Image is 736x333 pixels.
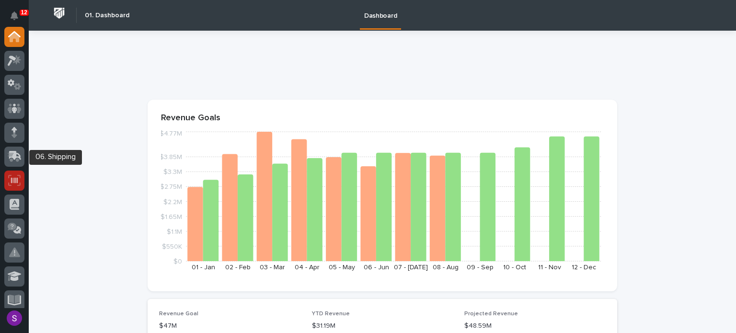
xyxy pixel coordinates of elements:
text: 10 - Oct [503,264,526,271]
tspan: $2.75M [160,184,182,190]
text: 01 - Jan [192,264,215,271]
text: 09 - Sep [467,264,494,271]
p: $48.59M [464,321,606,331]
span: Projected Revenue [464,311,518,317]
p: Revenue Goals [161,113,604,124]
text: 04 - Apr [295,264,320,271]
tspan: $4.77M [160,130,182,137]
button: users-avatar [4,308,24,328]
tspan: $1.1M [167,228,182,235]
text: 03 - Mar [260,264,285,271]
tspan: $1.65M [161,213,182,220]
tspan: $2.2M [163,198,182,205]
img: Workspace Logo [50,4,68,22]
text: 12 - Dec [572,264,596,271]
text: 08 - Aug [433,264,459,271]
span: YTD Revenue [312,311,350,317]
text: 11 - Nov [538,264,561,271]
text: 07 - [DATE] [394,264,428,271]
h2: 01. Dashboard [85,11,129,20]
tspan: $550K [162,243,182,250]
text: 05 - May [329,264,355,271]
button: Notifications [4,6,24,26]
tspan: $3.85M [160,154,182,161]
tspan: $3.3M [163,169,182,175]
div: Notifications12 [12,11,24,27]
text: 06 - Jun [364,264,389,271]
p: $31.19M [312,321,453,331]
p: $47M [159,321,300,331]
span: Revenue Goal [159,311,198,317]
p: 12 [21,9,27,16]
tspan: $0 [173,258,182,265]
text: 02 - Feb [225,264,251,271]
